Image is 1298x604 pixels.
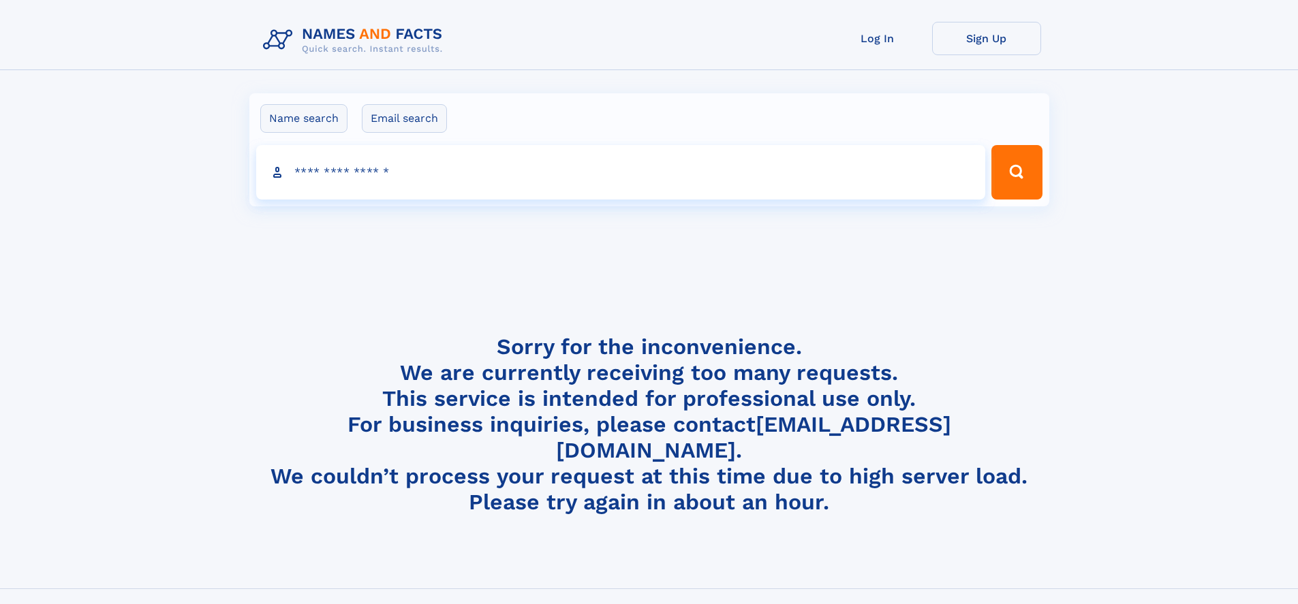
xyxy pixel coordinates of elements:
[932,22,1041,55] a: Sign Up
[362,104,447,133] label: Email search
[258,22,454,59] img: Logo Names and Facts
[823,22,932,55] a: Log In
[256,145,986,200] input: search input
[556,411,951,463] a: [EMAIL_ADDRESS][DOMAIN_NAME]
[258,334,1041,515] h4: Sorry for the inconvenience. We are currently receiving too many requests. This service is intend...
[260,104,347,133] label: Name search
[991,145,1042,200] button: Search Button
